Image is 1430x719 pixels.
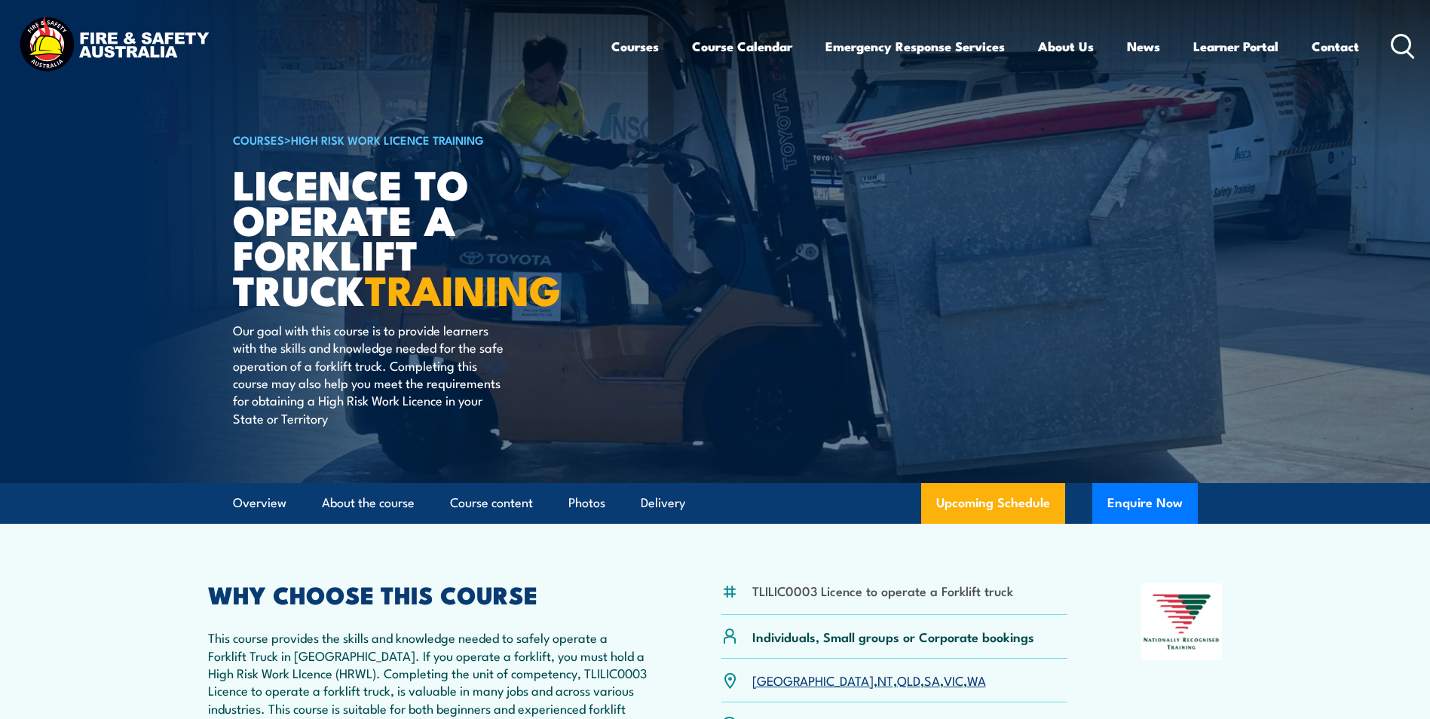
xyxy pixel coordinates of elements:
[1193,26,1278,66] a: Learner Portal
[752,672,986,689] p: , , , , ,
[752,671,874,689] a: [GEOGRAPHIC_DATA]
[1141,583,1223,660] img: Nationally Recognised Training logo.
[921,483,1065,524] a: Upcoming Schedule
[291,131,484,148] a: High Risk Work Licence Training
[208,583,648,604] h2: WHY CHOOSE THIS COURSE
[233,483,286,523] a: Overview
[1092,483,1198,524] button: Enquire Now
[233,321,508,427] p: Our goal with this course is to provide learners with the skills and knowledge needed for the saf...
[233,130,605,148] h6: >
[1312,26,1359,66] a: Contact
[944,671,963,689] a: VIC
[322,483,415,523] a: About the course
[752,628,1034,645] p: Individuals, Small groups or Corporate bookings
[450,483,533,523] a: Course content
[233,131,284,148] a: COURSES
[365,257,561,320] strong: TRAINING
[692,26,792,66] a: Course Calendar
[641,483,685,523] a: Delivery
[1127,26,1160,66] a: News
[924,671,940,689] a: SA
[752,582,1013,599] li: TLILIC0003 Licence to operate a Forklift truck
[967,671,986,689] a: WA
[877,671,893,689] a: NT
[1038,26,1094,66] a: About Us
[233,166,605,307] h1: Licence to operate a forklift truck
[568,483,605,523] a: Photos
[897,671,920,689] a: QLD
[611,26,659,66] a: Courses
[825,26,1005,66] a: Emergency Response Services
